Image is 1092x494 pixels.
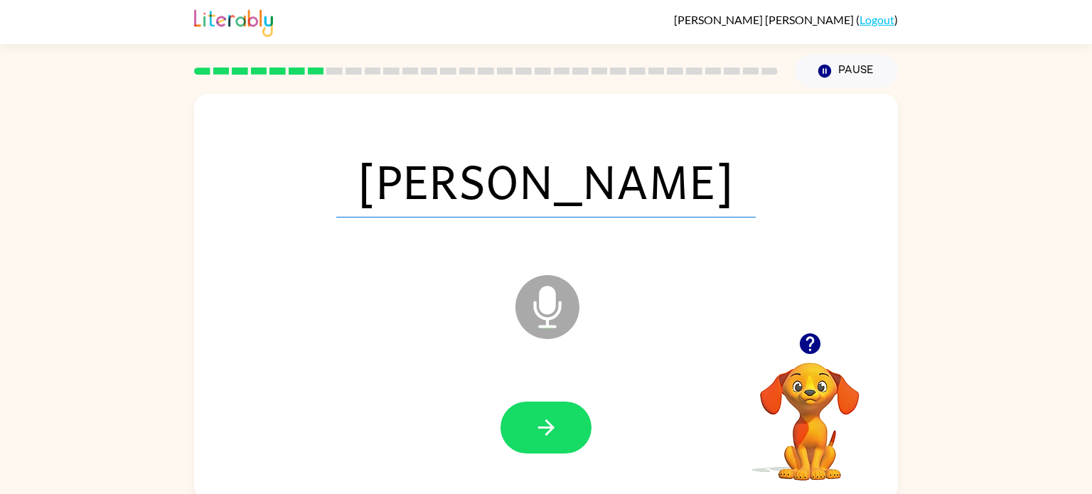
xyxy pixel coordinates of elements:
[674,13,856,26] span: [PERSON_NAME] [PERSON_NAME]
[336,144,756,218] span: [PERSON_NAME]
[194,6,273,37] img: Literably
[739,340,881,483] video: Your browser must support playing .mp4 files to use Literably. Please try using another browser.
[674,13,898,26] div: ( )
[795,55,898,87] button: Pause
[860,13,894,26] a: Logout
